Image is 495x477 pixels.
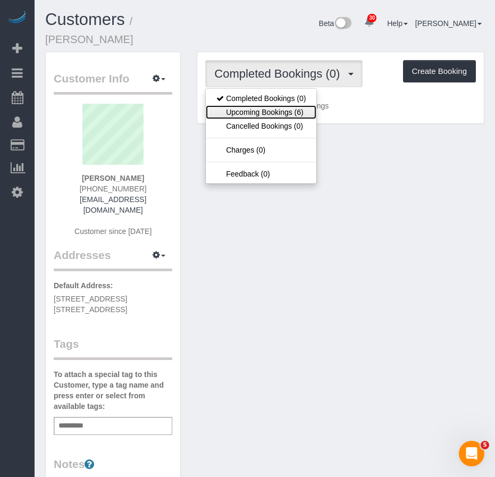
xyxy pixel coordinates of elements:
[206,119,316,133] a: Cancelled Bookings (0)
[481,441,489,449] span: 5
[54,336,172,360] legend: Tags
[403,60,476,82] button: Create Booking
[82,174,144,182] strong: [PERSON_NAME]
[80,195,146,214] a: [EMAIL_ADDRESS][DOMAIN_NAME]
[387,19,408,28] a: Help
[206,105,316,119] a: Upcoming Bookings (6)
[319,19,352,28] a: Beta
[459,441,484,466] iframe: Intercom live chat
[415,19,482,28] a: [PERSON_NAME]
[54,369,172,412] label: To attach a special tag to this Customer, type a tag name and press enter or select from availabl...
[54,280,113,291] label: Default Address:
[205,60,363,87] button: Completed Bookings (0)
[54,71,172,95] legend: Customer Info
[6,11,28,26] img: Automaid Logo
[206,167,316,181] a: Feedback (0)
[74,227,152,236] span: Customer since [DATE]
[206,143,316,157] a: Charges (0)
[54,295,127,314] span: [STREET_ADDRESS] [STREET_ADDRESS]
[206,91,316,105] a: Completed Bookings (0)
[205,101,476,111] p: Customer has 0 Completed Bookings
[367,14,376,22] span: 30
[214,67,345,80] span: Completed Bookings (0)
[359,11,380,34] a: 30
[80,185,147,193] span: [PHONE_NUMBER]
[45,10,125,29] a: Customers
[334,17,351,31] img: New interface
